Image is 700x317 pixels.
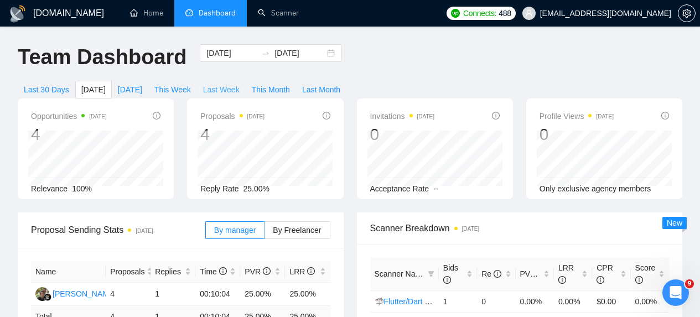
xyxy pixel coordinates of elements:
[428,271,434,277] span: filter
[22,79,199,97] p: Здравствуйте! 👋
[31,184,68,193] span: Relevance
[252,84,290,96] span: This Month
[261,49,270,58] span: swap-right
[492,112,500,119] span: info-circle
[200,124,265,145] div: 4
[516,290,554,312] td: 0.00%
[9,5,27,23] img: logo
[214,226,256,235] span: By manager
[31,261,106,283] th: Name
[200,184,238,193] span: Reply Rate
[296,81,346,98] button: Last Month
[370,184,429,193] span: Acceptance Rate
[106,261,151,283] th: Proposals
[274,47,325,59] input: End date
[35,287,49,301] img: IB
[190,18,210,38] div: Закрыть
[75,81,112,98] button: [DATE]
[243,184,269,193] span: 25.00%
[219,267,227,275] span: info-circle
[118,84,142,96] span: [DATE]
[246,81,296,98] button: This Month
[540,110,614,123] span: Profile Views
[136,228,153,234] time: [DATE]
[81,84,106,96] span: [DATE]
[443,263,458,284] span: Bids
[375,269,426,278] span: Scanner Name
[597,276,604,284] span: info-circle
[151,283,195,306] td: 1
[481,269,501,278] span: Re
[154,84,191,96] span: This Week
[22,97,199,135] p: Чем мы можем помочь?
[31,124,107,145] div: 4
[203,84,240,96] span: Last Week
[72,184,92,193] span: 100%
[153,112,160,119] span: info-circle
[685,279,694,288] span: 9
[199,8,236,18] span: Dashboard
[53,288,199,300] div: [PERSON_NAME] Gde [PERSON_NAME]
[160,18,183,40] img: Profile image for Dima
[323,112,330,119] span: info-circle
[558,276,566,284] span: info-circle
[11,149,210,202] div: Отправить сообщениеОбычно мы отвечаем в течение менее минуты
[307,267,315,275] span: info-circle
[540,184,651,193] span: Only exclusive agency members
[597,263,613,284] span: CPR
[130,8,163,18] a: homeHome
[417,113,434,119] time: [DATE]
[370,124,435,145] div: 0
[44,293,51,301] img: gigradar-bm.png
[240,283,285,306] td: 25.00%
[499,7,511,19] span: 488
[538,270,546,278] span: info-circle
[31,223,205,237] span: Proposal Sending Stats
[285,283,330,306] td: 25.00%
[494,270,501,278] span: info-circle
[525,9,533,17] span: user
[370,221,670,235] span: Scanner Breakdown
[302,84,340,96] span: Last Month
[261,49,270,58] span: to
[89,113,106,119] time: [DATE]
[477,290,515,312] td: 0
[106,283,151,306] td: 4
[206,47,257,59] input: Start date
[451,9,460,18] img: upwork-logo.png
[103,243,118,251] span: Чат
[23,158,185,170] div: Отправить сообщение
[558,263,574,284] span: LRR
[662,279,689,306] iframe: Intercom live chat
[200,110,265,123] span: Proposals
[375,297,444,306] a: 🦈Flutter/Dart 02/07
[463,7,496,19] span: Connects:
[200,267,226,276] span: Time
[289,267,315,276] span: LRR
[18,44,186,70] h1: Team Dashboard
[195,283,240,306] td: 00:10:04
[245,267,271,276] span: PVR
[426,266,437,282] span: filter
[22,21,40,39] img: logo
[439,290,477,312] td: 1
[520,269,546,278] span: PVR
[74,215,147,259] button: Чат
[678,9,695,18] span: setting
[168,243,201,251] span: Помощь
[554,290,592,312] td: 0.00%
[635,263,656,284] span: Score
[139,18,162,40] img: Profile image for Mariia
[443,276,451,284] span: info-circle
[667,219,682,227] span: New
[148,81,197,98] button: This Week
[148,215,221,259] button: Помощь
[185,9,193,17] span: dashboard
[273,226,321,235] span: By Freelancer
[540,124,614,145] div: 0
[151,261,195,283] th: Replies
[631,290,669,312] td: 0.00%
[263,267,271,275] span: info-circle
[35,289,199,298] a: IB[PERSON_NAME] Gde [PERSON_NAME]
[635,276,643,284] span: info-circle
